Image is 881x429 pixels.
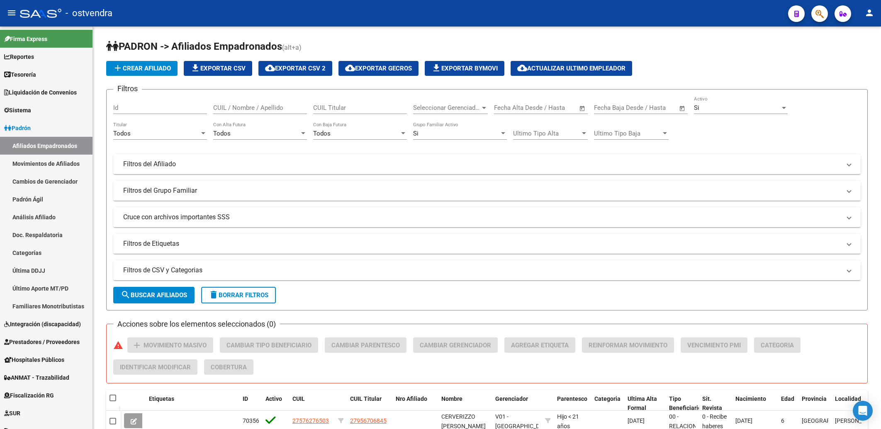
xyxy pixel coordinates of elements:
span: Firma Express [4,34,47,44]
datatable-header-cell: CUIL [289,390,335,417]
span: Borrar Filtros [209,291,268,299]
input: Start date [494,104,521,111]
datatable-header-cell: CUIL Titular [347,390,392,417]
datatable-header-cell: Edad [778,390,798,417]
span: Categoria [761,342,794,349]
span: Cobertura [211,364,247,371]
span: Integración (discapacidad) [4,320,81,329]
datatable-header-cell: ID [239,390,262,417]
datatable-header-cell: Parentesco [554,390,591,417]
span: Cambiar Gerenciador [420,342,491,349]
span: Identificar Modificar [120,364,191,371]
span: Buscar Afiliados [121,291,187,299]
button: Cambiar Gerenciador [413,337,498,353]
button: Exportar CSV 2 [258,61,332,76]
span: 27576276503 [292,417,329,424]
datatable-header-cell: Sit. Revista [699,390,732,417]
span: Tesorería [4,70,36,79]
mat-icon: delete [209,290,219,300]
span: Hospitales Públicos [4,355,64,364]
button: Crear Afiliado [106,61,178,76]
span: Movimiento Masivo [144,342,207,349]
button: Movimiento Masivo [127,337,213,353]
span: PADRON -> Afiliados Empadronados [106,41,282,52]
button: Exportar CSV [184,61,252,76]
span: Seleccionar Gerenciador [413,104,480,111]
span: Prestadores / Proveedores [4,337,80,347]
mat-panel-title: Filtros de CSV y Categorias [123,266,841,275]
mat-icon: file_download [431,63,441,73]
input: End date [528,104,569,111]
datatable-header-cell: Etiquetas [146,390,239,417]
span: Vencimiento PMI [687,342,741,349]
h3: Acciones sobre los elementos seleccionados (0) [113,318,280,330]
button: Buscar Afiliados [113,287,195,303]
mat-expansion-panel-header: Filtros del Afiliado [113,154,861,174]
span: - ostvendra [66,4,112,22]
span: Exportar CSV [190,65,246,72]
datatable-header-cell: Nro Afiliado [392,390,438,417]
span: Sit. Revista [702,395,722,412]
button: Reinformar Movimiento [582,337,674,353]
button: Categoria [754,337,801,353]
span: Ultima Alta Formal [628,395,657,412]
span: Agregar Etiqueta [511,342,569,349]
mat-expansion-panel-header: Filtros del Grupo Familiar [113,181,861,201]
button: Open calendar [578,104,587,113]
mat-icon: add [132,340,142,350]
span: Todos [113,130,131,137]
datatable-header-cell: Tipo Beneficiario [666,390,699,417]
button: Vencimiento PMI [681,337,747,353]
span: Localidad [835,395,861,402]
mat-panel-title: Filtros de Etiquetas [123,239,841,248]
mat-icon: file_download [190,63,200,73]
span: Ultimo Tipo Baja [594,130,661,137]
button: Cobertura [204,359,253,375]
input: Start date [594,104,621,111]
span: Parentesco [557,395,587,402]
mat-icon: search [121,290,131,300]
mat-panel-title: Filtros del Grupo Familiar [123,186,841,195]
span: Activo [265,395,282,402]
span: [DATE] [735,417,752,424]
button: Borrar Filtros [201,287,276,303]
span: CUIL [292,395,305,402]
span: [PERSON_NAME] [835,417,879,424]
span: Etiquetas [149,395,174,402]
button: Open calendar [678,104,687,113]
datatable-header-cell: Localidad [832,390,865,417]
span: ANMAT - Trazabilidad [4,373,69,382]
span: SUR [4,409,20,418]
button: Actualizar ultimo Empleador [511,61,632,76]
div: Open Intercom Messenger [853,401,873,421]
span: 27956706845 [350,417,387,424]
span: Exportar GECROS [345,65,412,72]
span: Todos [213,130,231,137]
mat-icon: person [864,8,874,18]
datatable-header-cell: Gerenciador [492,390,542,417]
span: Exportar Bymovi [431,65,498,72]
button: Identificar Modificar [113,359,197,375]
div: [DATE] [628,416,662,426]
span: Exportar CSV 2 [265,65,326,72]
span: 6 [781,417,784,424]
mat-expansion-panel-header: Filtros de CSV y Categorias [113,260,861,280]
span: Actualizar ultimo Empleador [517,65,625,72]
span: Sistema [4,106,31,115]
span: Nacimiento [735,395,766,402]
datatable-header-cell: Nacimiento [732,390,778,417]
button: Exportar GECROS [338,61,419,76]
span: Tipo Beneficiario [669,395,701,412]
span: Reinformar Movimiento [589,342,667,349]
datatable-header-cell: Nombre [438,390,492,417]
button: Exportar Bymovi [425,61,504,76]
span: 70356 [243,417,259,424]
span: Ultimo Tipo Alta [513,130,580,137]
span: Cambiar Tipo Beneficiario [226,342,312,349]
span: ID [243,395,248,402]
datatable-header-cell: Categoria [591,390,624,417]
span: Si [413,130,419,137]
mat-icon: add [113,63,123,73]
h3: Filtros [113,83,142,95]
span: Cambiar Parentesco [331,342,400,349]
